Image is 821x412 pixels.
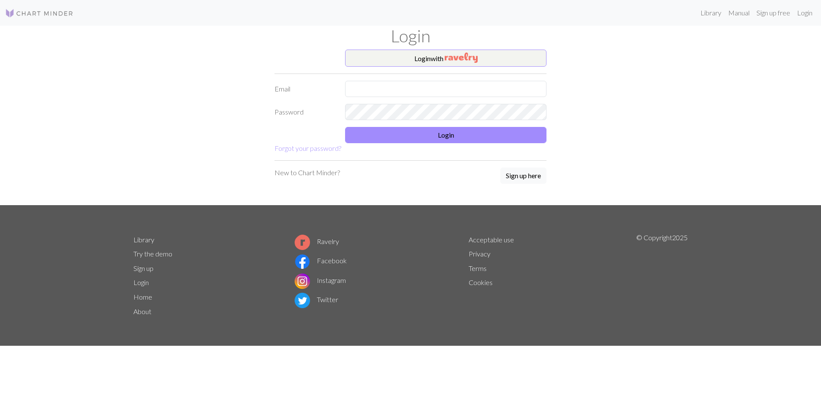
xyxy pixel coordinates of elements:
[794,4,816,21] a: Login
[133,307,151,315] a: About
[725,4,753,21] a: Manual
[275,144,341,152] a: Forgot your password?
[133,250,172,258] a: Try the demo
[275,168,340,178] p: New to Chart Minder?
[133,264,154,272] a: Sign up
[295,237,339,245] a: Ravelry
[5,8,74,18] img: Logo
[753,4,794,21] a: Sign up free
[295,295,338,303] a: Twitter
[636,232,688,319] p: © Copyright 2025
[295,256,347,265] a: Facebook
[295,274,310,289] img: Instagram logo
[295,276,346,284] a: Instagram
[133,293,152,301] a: Home
[469,235,514,244] a: Acceptable use
[500,168,546,184] button: Sign up here
[295,254,310,269] img: Facebook logo
[133,235,154,244] a: Library
[295,293,310,308] img: Twitter logo
[345,50,546,67] button: Loginwith
[469,278,493,286] a: Cookies
[345,127,546,143] button: Login
[269,81,340,97] label: Email
[445,53,478,63] img: Ravelry
[469,250,490,258] a: Privacy
[128,26,693,46] h1: Login
[697,4,725,21] a: Library
[500,168,546,185] a: Sign up here
[295,235,310,250] img: Ravelry logo
[269,104,340,120] label: Password
[133,278,149,286] a: Login
[469,264,487,272] a: Terms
